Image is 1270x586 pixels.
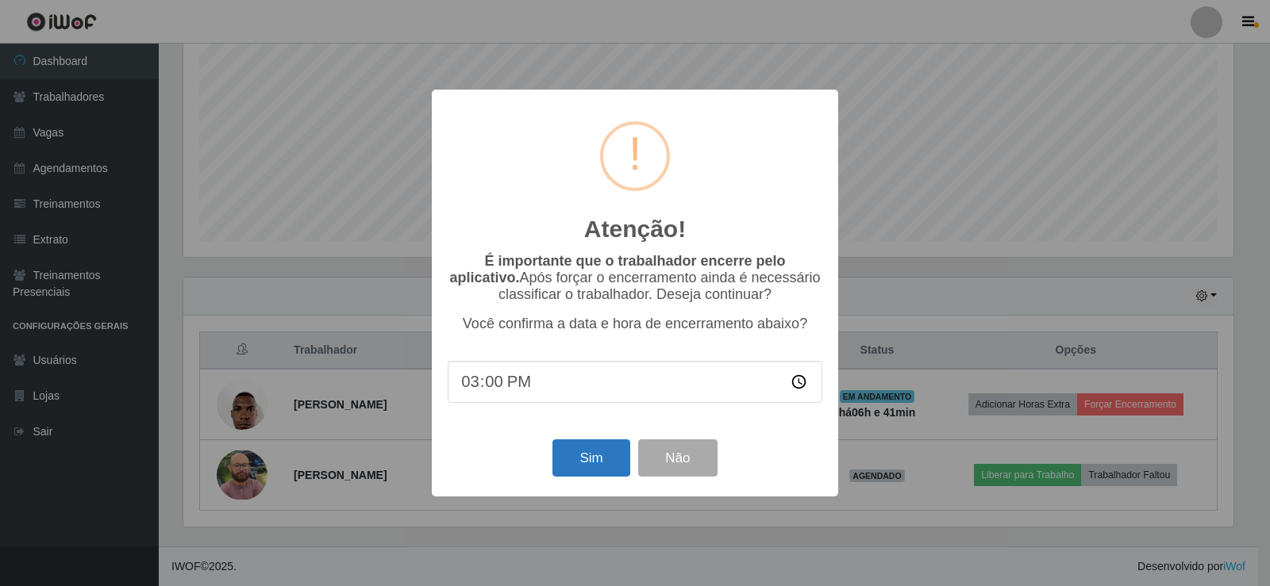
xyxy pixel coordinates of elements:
button: Não [638,439,717,477]
p: Após forçar o encerramento ainda é necessário classificar o trabalhador. Deseja continuar? [448,253,822,303]
p: Você confirma a data e hora de encerramento abaixo? [448,316,822,332]
h2: Atenção! [584,215,686,243]
b: É importante que o trabalhador encerre pelo aplicativo. [449,253,785,285]
button: Sim [552,439,629,477]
